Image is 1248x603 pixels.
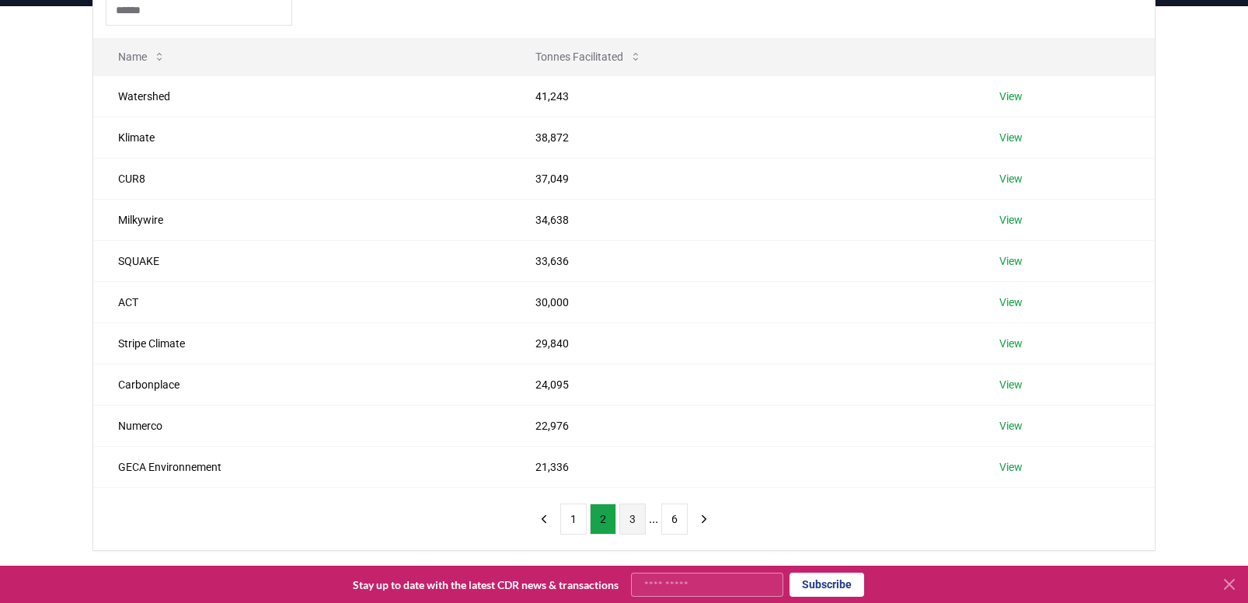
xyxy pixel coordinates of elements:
td: Watershed [93,75,511,117]
button: 3 [619,504,646,535]
td: Carbonplace [93,364,511,405]
button: Name [106,41,178,72]
td: 37,049 [511,158,974,199]
a: View [999,130,1023,145]
a: View [999,253,1023,269]
a: View [999,377,1023,392]
button: 6 [661,504,688,535]
button: 2 [590,504,616,535]
td: 34,638 [511,199,974,240]
td: 21,336 [511,446,974,487]
td: 29,840 [511,322,974,364]
td: 30,000 [511,281,974,322]
td: 33,636 [511,240,974,281]
td: GECA Environnement [93,446,511,487]
td: 38,872 [511,117,974,158]
td: 41,243 [511,75,974,117]
td: 22,976 [511,405,974,446]
button: 1 [560,504,587,535]
td: Stripe Climate [93,322,511,364]
li: ... [649,510,658,528]
a: View [999,418,1023,434]
td: ACT [93,281,511,322]
td: CUR8 [93,158,511,199]
button: previous page [531,504,557,535]
td: 24,095 [511,364,974,405]
a: View [999,295,1023,310]
td: Klimate [93,117,511,158]
a: View [999,459,1023,475]
a: View [999,336,1023,351]
td: SQUAKE [93,240,511,281]
a: View [999,89,1023,104]
td: Numerco [93,405,511,446]
button: next page [691,504,717,535]
td: Milkywire [93,199,511,240]
a: View [999,212,1023,228]
button: Tonnes Facilitated [523,41,654,72]
a: View [999,171,1023,186]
